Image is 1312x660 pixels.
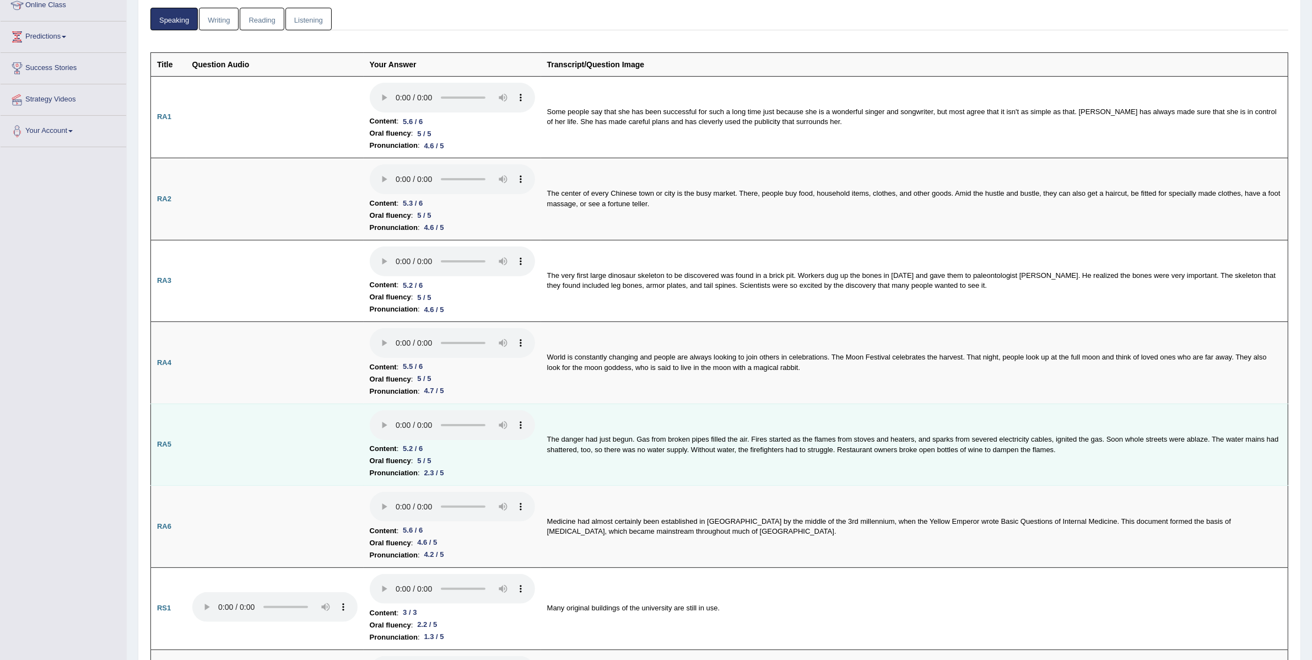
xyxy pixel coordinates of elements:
b: Pronunciation [370,549,418,561]
div: 4.2 / 5 [420,549,449,561]
b: Content [370,607,397,619]
td: The very first large dinosaur skeleton to be discovered was found in a brick pit. Workers dug up ... [541,240,1288,322]
div: 5.2 / 6 [398,443,427,455]
li: : [370,361,535,373]
div: 4.6 / 5 [420,222,449,233]
b: Content [370,279,397,291]
div: 3 / 3 [398,607,421,619]
td: Some people say that she has been successful for such a long time just because she is a wonderful... [541,76,1288,158]
div: 4.7 / 5 [420,385,449,397]
li: : [370,127,535,139]
td: World is constantly changing and people are always looking to join others in celebrations. The Mo... [541,322,1288,404]
b: Pronunciation [370,467,418,479]
a: Reading [240,8,284,30]
a: Success Stories [1,53,126,81]
b: Oral fluency [370,210,411,222]
div: 5 / 5 [413,292,435,303]
b: RA3 [157,276,171,285]
li: : [370,385,535,398]
li: : [370,619,535,631]
div: 2.3 / 5 [420,468,449,479]
li: : [370,537,535,549]
b: Pronunciation [370,631,418,643]
td: The center of every Chinese town or city is the busy market. There, people buy food, household it... [541,158,1288,240]
th: Title [151,52,186,76]
li: : [370,291,535,303]
b: Pronunciation [370,303,418,315]
b: Pronunciation [370,222,418,234]
b: RA6 [157,522,171,530]
b: Oral fluency [370,291,411,303]
div: 1.3 / 5 [420,631,449,643]
b: RA4 [157,358,171,367]
b: Content [370,197,397,210]
b: Pronunciation [370,139,418,152]
b: RA2 [157,195,171,203]
b: Oral fluency [370,373,411,385]
li: : [370,139,535,152]
td: Many original buildings of the university are still in use. [541,567,1288,650]
b: Oral fluency [370,537,411,549]
li: : [370,210,535,222]
li: : [370,303,535,315]
b: Content [370,525,397,537]
li: : [370,467,535,479]
td: The danger had just begun. Gas from broken pipes filled the air. Fires started as the flames from... [541,404,1288,486]
li: : [370,607,535,619]
b: RA5 [157,440,171,448]
b: Content [370,443,397,455]
li: : [370,455,535,467]
div: 5.6 / 6 [398,116,427,127]
li: : [370,197,535,210]
a: Your Account [1,116,126,143]
li: : [370,631,535,643]
b: RA1 [157,112,171,121]
th: Your Answer [364,52,541,76]
b: Content [370,361,397,373]
li: : [370,222,535,234]
div: 5.3 / 6 [398,197,427,209]
div: 5.5 / 6 [398,361,427,373]
li: : [370,549,535,561]
div: 5 / 5 [413,455,435,467]
li: : [370,525,535,537]
div: 5.6 / 6 [398,525,427,536]
b: Oral fluency [370,455,411,467]
div: 4.6 / 5 [413,537,441,549]
th: Transcript/Question Image [541,52,1288,76]
li: : [370,443,535,455]
b: Pronunciation [370,385,418,398]
div: 5 / 5 [413,373,435,385]
b: RS1 [157,604,171,612]
td: Medicine had almost certainly been established in [GEOGRAPHIC_DATA] by the middle of the 3rd mill... [541,486,1288,568]
div: 5 / 5 [413,210,435,221]
li: : [370,373,535,385]
div: 5 / 5 [413,128,435,139]
div: 2.2 / 5 [413,619,441,631]
a: Predictions [1,22,126,49]
div: 5.2 / 6 [398,280,427,291]
li: : [370,279,535,291]
div: 4.6 / 5 [420,140,449,152]
li: : [370,115,535,127]
a: Writing [199,8,239,30]
b: Oral fluency [370,619,411,631]
b: Oral fluency [370,127,411,139]
div: 4.6 / 5 [420,304,449,315]
a: Speaking [150,8,198,30]
a: Listening [285,8,332,30]
b: Content [370,115,397,127]
th: Question Audio [186,52,364,76]
a: Strategy Videos [1,84,126,112]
